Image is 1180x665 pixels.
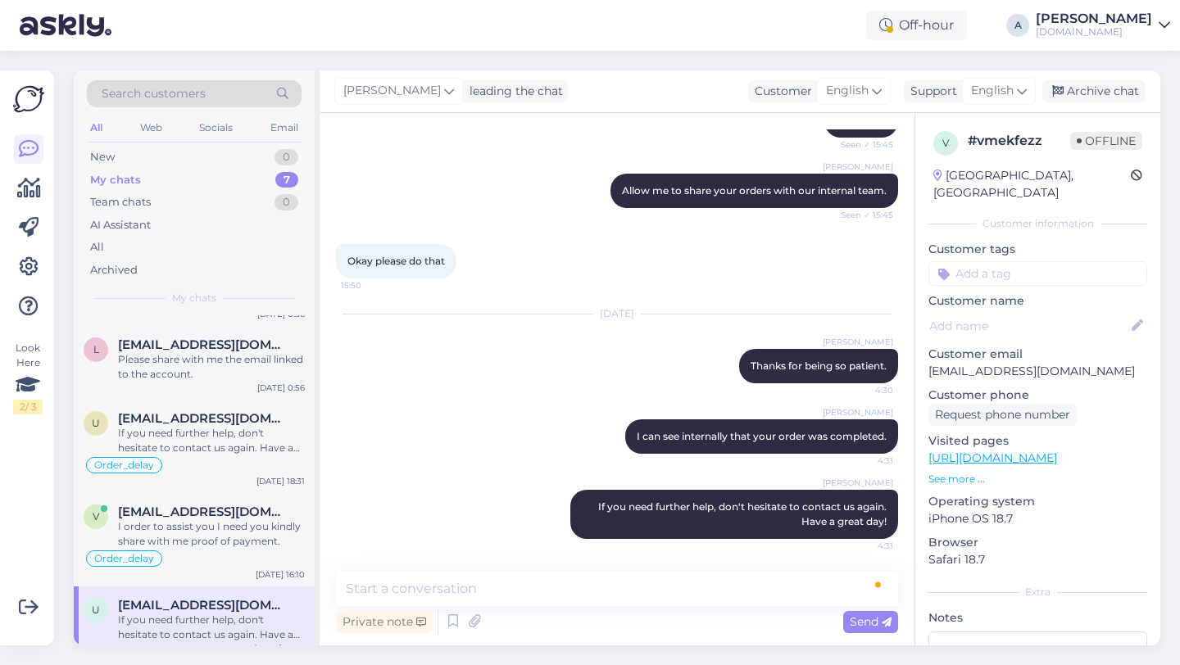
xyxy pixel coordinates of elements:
[748,83,812,100] div: Customer
[90,194,151,210] div: Team chats
[90,262,138,278] div: Archived
[463,83,563,100] div: leading the chat
[1036,12,1170,38] a: [PERSON_NAME][DOMAIN_NAME]
[1036,25,1152,38] div: [DOMAIN_NAME]
[928,432,1147,450] p: Visited pages
[90,217,151,233] div: AI Assistant
[928,387,1147,404] p: Customer phone
[971,82,1014,100] span: English
[823,336,893,348] span: [PERSON_NAME]
[823,161,893,173] span: [PERSON_NAME]
[137,117,166,138] div: Web
[275,149,298,165] div: 0
[751,360,887,372] span: Thanks for being so patient.
[118,504,288,519] span: valdemirasagatauskiene1@yahoo.com
[275,172,298,188] div: 7
[968,131,1070,151] div: # vmekfezz
[118,613,305,642] div: If you need further help, don't hesitate to contact us again. Have a great day!
[275,194,298,210] div: 0
[343,82,441,100] span: [PERSON_NAME]
[118,352,305,382] div: Please share with me the email linked to the account.
[102,85,206,102] span: Search customers
[637,430,887,442] span: I can see internally that your order was completed.
[928,609,1147,627] p: Notes
[622,184,887,197] span: Allow me to share your orders with our internal team.
[928,510,1147,527] p: iPhone OS 18.7
[341,279,402,292] span: 15:50
[87,117,106,138] div: All
[832,540,893,552] span: 4:31
[928,292,1147,310] p: Customer name
[118,411,288,426] span: unclemi13@gmail.com
[928,551,1147,568] p: Safari 18.7
[928,493,1147,510] p: Operating system
[928,216,1147,231] div: Customer information
[823,406,893,418] span: [PERSON_NAME]
[196,117,236,138] div: Socials
[267,117,302,138] div: Email
[92,604,100,616] span: U
[933,167,1131,201] div: [GEOGRAPHIC_DATA], [GEOGRAPHIC_DATA]
[254,642,305,654] div: [DATE] 15:50
[90,239,104,256] div: All
[928,585,1147,599] div: Extra
[13,84,44,115] img: Askly Logo
[336,572,898,606] textarea: To enrich screen reader interactions, please activate Accessibility in Grammarly extension settings
[256,568,305,581] div: [DATE] 16:10
[93,510,99,522] span: v
[118,598,288,613] span: Uleesment@gmail.com
[928,363,1147,380] p: [EMAIL_ADDRESS][DOMAIN_NAME]
[850,614,892,629] span: Send
[93,343,99,355] span: l
[823,477,893,489] span: [PERSON_NAME]
[904,83,957,100] div: Support
[598,500,889,527] span: If you need further help, don't hesitate to contact us again. Have a great day!
[94,460,154,470] span: Order_delay
[13,341,43,414] div: Look Here
[832,455,893,467] span: 4:31
[929,317,1128,335] input: Add name
[1042,80,1146,102] div: Archive chat
[928,534,1147,551] p: Browser
[90,172,141,188] div: My chats
[1006,14,1029,37] div: A
[118,337,288,352] span: linell0090@gmail.com
[928,261,1147,286] input: Add a tag
[832,138,893,151] span: Seen ✓ 15:45
[832,384,893,396] span: 4:30
[866,11,967,40] div: Off-hour
[928,404,1077,426] div: Request phone number
[928,346,1147,363] p: Customer email
[347,255,445,267] span: Okay please do that
[928,472,1147,486] p: See more ...
[13,400,43,414] div: 2 / 3
[1036,12,1152,25] div: [PERSON_NAME]
[92,417,100,429] span: u
[172,291,216,305] span: My chats
[1070,132,1142,150] span: Offline
[336,306,898,321] div: [DATE]
[256,475,305,487] div: [DATE] 18:31
[928,241,1147,258] p: Customer tags
[336,611,433,633] div: Private note
[928,450,1057,465] a: [URL][DOMAIN_NAME]
[832,209,893,221] span: Seen ✓ 15:45
[257,382,305,394] div: [DATE] 0:56
[942,137,949,149] span: v
[118,519,305,549] div: I order to assist you I need you kindly share with me proof of payment.
[90,149,115,165] div: New
[118,426,305,455] div: If you need further help, don't hesitate to contact us again. Have a great day!
[94,554,154,563] span: Order_delay
[826,82,869,100] span: English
